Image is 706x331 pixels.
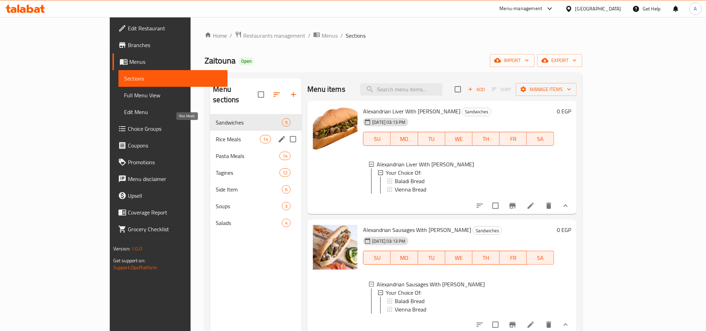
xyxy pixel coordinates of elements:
[210,114,302,131] div: Sandwiches9
[490,54,535,67] button: import
[113,221,228,238] a: Grocery Checklist
[366,253,388,263] span: SU
[500,132,527,146] button: FR
[210,215,302,231] div: Salads4
[340,31,343,40] li: /
[235,31,305,40] a: Restaurants management
[268,86,285,103] span: Sort sections
[557,225,571,235] h6: 0 EGP
[363,225,471,235] span: Alexandrian Sausages With [PERSON_NAME]
[260,135,271,143] div: items
[504,197,521,214] button: Branch-specific-item
[282,202,291,210] div: items
[313,225,358,270] img: Alexandrian Sausages With Tahini
[282,219,291,227] div: items
[238,57,254,66] div: Open
[216,135,260,143] span: Rice Meals
[473,227,502,235] span: Sandwiches
[128,225,222,233] span: Grocery Checklist
[128,125,222,133] span: Choice Groups
[500,251,527,265] button: FR
[113,120,228,137] a: Choice Groups
[124,74,222,83] span: Sections
[128,141,222,150] span: Coupons
[369,238,408,245] span: [DATE] 03:13 PM
[210,111,302,234] nav: Menu sections
[113,263,158,272] a: Support.OpsPlatform
[210,198,302,215] div: Soups3
[308,31,310,40] li: /
[128,191,222,200] span: Upsell
[395,297,424,305] span: Baladi Bread
[369,119,408,126] span: [DATE] 03:13 PM
[473,226,502,235] div: Sandwiches
[280,153,290,159] span: 14
[451,82,465,97] span: Select section
[516,83,577,96] button: Manage items
[243,31,305,40] span: Restaurants management
[363,132,391,146] button: SU
[421,134,443,144] span: TU
[313,106,358,151] img: Alexandrian Liver With Tahini
[118,70,228,87] a: Sections
[238,58,254,64] span: Open
[322,31,338,40] span: Menus
[307,84,345,95] h2: Menu items
[129,58,222,66] span: Menus
[124,108,222,116] span: Edit Menu
[395,185,426,194] span: Vienna Bread
[216,219,282,227] span: Salads
[216,168,279,177] span: Tagines
[391,251,418,265] button: MO
[282,186,290,193] span: 6
[488,84,516,95] span: Select section first
[210,148,302,164] div: Pasta Meals14
[395,177,424,185] span: Baladi Bread
[360,83,443,96] input: search
[557,106,571,116] h6: 0 EGP
[113,204,228,221] a: Coverage Report
[131,244,142,253] span: 1.0.0
[230,31,232,40] li: /
[282,119,290,126] span: 9
[502,134,524,144] span: FR
[216,202,282,210] span: Soups
[216,118,282,127] div: Sandwiches
[386,288,421,297] span: Your Choice Of:
[500,5,543,13] div: Menu-management
[445,132,473,146] button: WE
[113,244,130,253] span: Version:
[113,154,228,171] a: Promotions
[527,321,535,329] a: Edit menu item
[113,171,228,187] a: Menu disclaimer
[313,31,338,40] a: Menus
[113,20,228,37] a: Edit Restaurant
[113,187,228,204] a: Upsell
[391,132,418,146] button: MO
[210,181,302,198] div: Side Item6
[213,84,258,105] h2: Menu sections
[124,91,222,99] span: Full Menu View
[216,185,282,194] div: Side Item
[279,152,291,160] div: items
[561,321,570,329] svg: Show Choices
[557,197,574,214] button: show more
[285,86,302,103] button: Add section
[128,158,222,166] span: Promotions
[527,251,554,265] button: SA
[128,41,222,49] span: Branches
[377,280,485,288] span: Alexandrian Sausages With [PERSON_NAME]
[395,305,426,314] span: Vienna Bread
[216,152,279,160] span: Pasta Meals
[465,84,488,95] button: Add
[467,85,486,93] span: Add
[113,256,145,265] span: Get support on:
[471,197,488,214] button: sort-choices
[462,108,491,116] div: Sandwiches
[448,253,470,263] span: WE
[282,203,290,210] span: 3
[260,136,271,143] span: 14
[113,137,228,154] a: Coupons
